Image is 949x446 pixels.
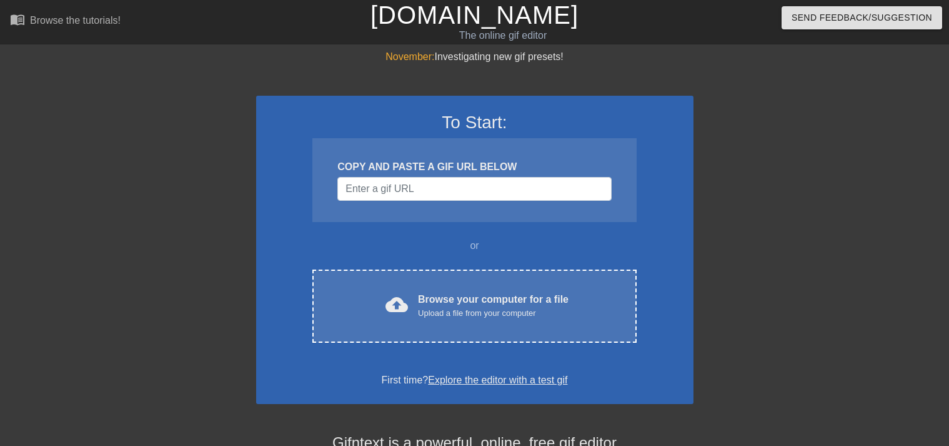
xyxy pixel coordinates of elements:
span: menu_book [10,12,25,27]
div: First time? [272,373,677,388]
h3: To Start: [272,112,677,133]
input: Username [337,177,611,201]
span: cloud_upload [385,293,408,316]
a: Browse the tutorials! [10,12,121,31]
div: Browse your computer for a file [418,292,569,320]
span: November: [385,51,434,62]
div: Browse the tutorials! [30,15,121,26]
a: Explore the editor with a test gif [428,375,567,385]
div: The online gif editor [322,28,683,43]
div: COPY AND PASTE A GIF URL BELOW [337,160,611,175]
div: Investigating new gif presets! [256,49,693,64]
span: Send Feedback/Suggestion [792,10,932,26]
div: Upload a file from your computer [418,307,569,320]
div: or [289,238,661,253]
button: Send Feedback/Suggestion [782,6,942,29]
a: [DOMAIN_NAME] [370,1,579,29]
